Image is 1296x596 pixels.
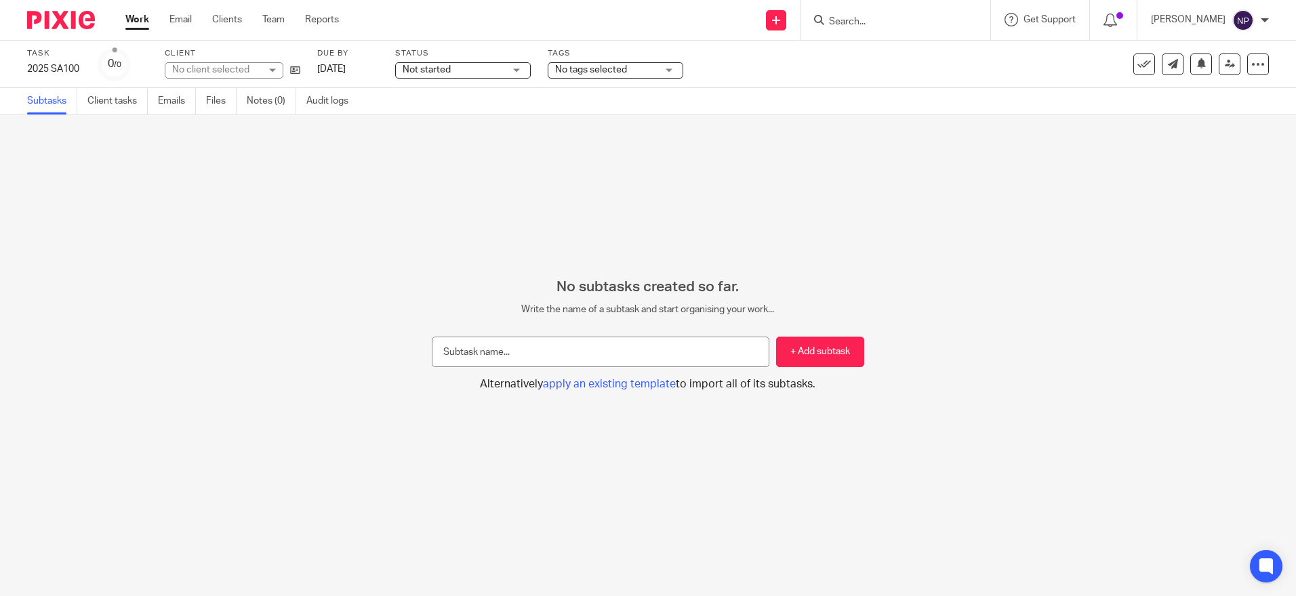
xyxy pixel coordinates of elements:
[212,13,242,26] a: Clients
[87,88,148,114] a: Client tasks
[114,61,121,68] small: /0
[165,48,300,59] label: Client
[543,379,676,389] span: apply an existing template
[395,48,531,59] label: Status
[172,63,260,77] div: No client selected
[317,48,378,59] label: Due by
[247,88,296,114] a: Notes (0)
[27,11,95,29] img: Pixie
[1151,13,1226,26] p: [PERSON_NAME]
[27,48,81,59] label: Task
[432,278,864,296] h2: No subtasks created so far.
[776,337,864,367] button: + Add subtask
[27,88,77,114] a: Subtasks
[108,56,121,72] div: 0
[828,16,950,28] input: Search
[1232,9,1254,31] img: svg%3E
[432,377,864,391] button: Alternativelyapply an existing templateto import all of its subtasks.
[403,65,451,74] span: Not started
[1024,15,1076,24] span: Get Support
[548,48,683,59] label: Tags
[158,88,196,114] a: Emails
[432,337,769,367] input: Subtask name...
[169,13,192,26] a: Email
[305,13,339,26] a: Reports
[432,303,864,316] p: Write the name of a subtask and start organising your work...
[306,88,359,114] a: Audit logs
[206,88,237,114] a: Files
[125,13,149,26] a: Work
[555,65,627,74] span: No tags selected
[27,62,81,76] div: 2025 SA100
[262,13,285,26] a: Team
[317,64,346,74] span: [DATE]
